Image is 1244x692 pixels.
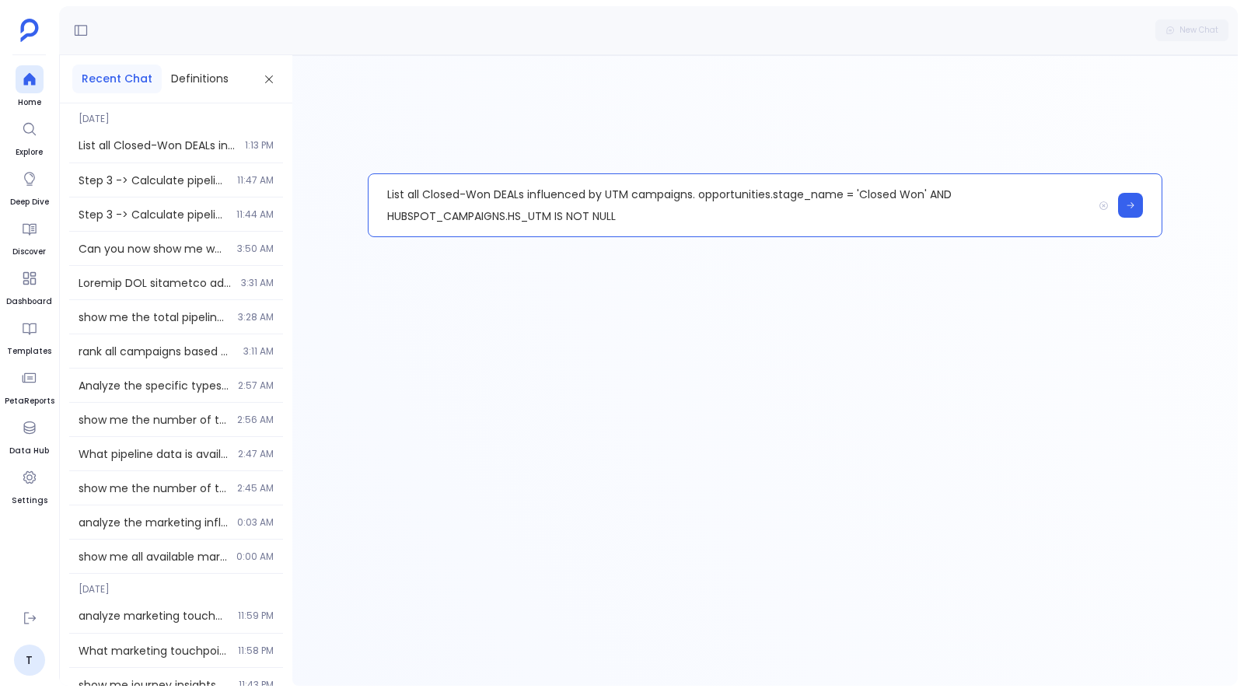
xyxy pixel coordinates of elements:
span: Data Hub [9,445,49,457]
span: Settings [12,495,47,507]
span: Can you now show me which marketing touches are assisting with these gains [79,241,228,257]
span: show me all available marketing campaign data, engagement data, and source attribution data in th... [79,549,227,564]
span: Step 3 -> Calculate pipeline velocity metrics and stage conversion rates using results from Steps... [79,173,228,188]
a: Dashboard [6,264,52,308]
span: Templates [7,345,51,358]
span: 2:57 AM [238,379,274,392]
span: Analyze UTM parameter fill rates for the last 30 days across all CRM systems For records created ... [79,275,232,291]
span: 3:31 AM [241,277,274,289]
a: Templates [7,314,51,358]
span: 11:44 AM [236,208,274,221]
span: show me the total pipeline value created by these social campaigns including deal amounts and pip... [79,309,229,325]
a: Home [16,65,44,109]
span: 1:13 PM [245,139,274,152]
span: 3:11 AM [243,345,274,358]
a: T [14,645,45,676]
a: Data Hub [9,414,49,457]
span: Step 3 -> Calculate pipeline velocity metrics and stage conversion rates using results from Steps... [79,207,227,222]
span: show me the number of touches it takes to move a lead to an active opportunity [79,412,228,428]
span: show me the number of touches it takes to move a lead to an active opportunity [79,481,228,496]
span: PetaReports [5,395,54,407]
span: List all Closed-Won DEALs influenced by UTM campaigns. opportunities.stage_name = 'Closed Won' AN... [79,138,236,153]
a: Discover [12,215,46,258]
span: 11:43 PM [239,679,274,691]
span: [DATE] [69,574,283,596]
span: Dashboard [6,295,52,308]
span: 3:50 AM [237,243,274,255]
span: 0:00 AM [236,550,274,563]
span: Deep Dive [10,196,49,208]
span: 2:45 AM [237,482,274,495]
span: Analyze the specific types of marketing touches and activities that unstuck these won opportuniti... [79,378,229,393]
span: 2:56 AM [237,414,274,426]
a: PetaReports [5,364,54,407]
img: petavue logo [20,19,39,42]
span: What marketing touchpoint data is available for deals? Can you show me information about marketin... [79,643,229,659]
span: analyze marketing touchpoints and campaign influence for the closed won deals in the last 200 day... [79,608,229,624]
button: Recent Chat [72,65,162,93]
p: List all Closed-Won DEALs influenced by UTM campaigns. opportunities.stage_name = 'Closed Won' AN... [369,174,1092,236]
span: 11:59 PM [238,610,274,622]
span: [DATE] [69,103,283,125]
span: analyze the marketing influence on the closed won deals by connecting campaigns, engagement activ... [79,515,228,530]
a: Settings [12,463,47,507]
a: Explore [16,115,44,159]
span: 11:58 PM [238,645,274,657]
span: 2:47 AM [238,448,274,460]
span: What pipeline data is available and how is "stuck" defined for pipeline analysis? What are the de... [79,446,229,462]
a: Deep Dive [10,165,49,208]
span: Explore [16,146,44,159]
span: 0:03 AM [237,516,274,529]
span: 11:47 AM [237,174,274,187]
span: Discover [12,246,46,258]
button: Definitions [162,65,238,93]
span: Home [16,96,44,109]
span: rank all campaigns based on leads and number of opportunities created [79,344,234,359]
span: 3:28 AM [238,311,274,323]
